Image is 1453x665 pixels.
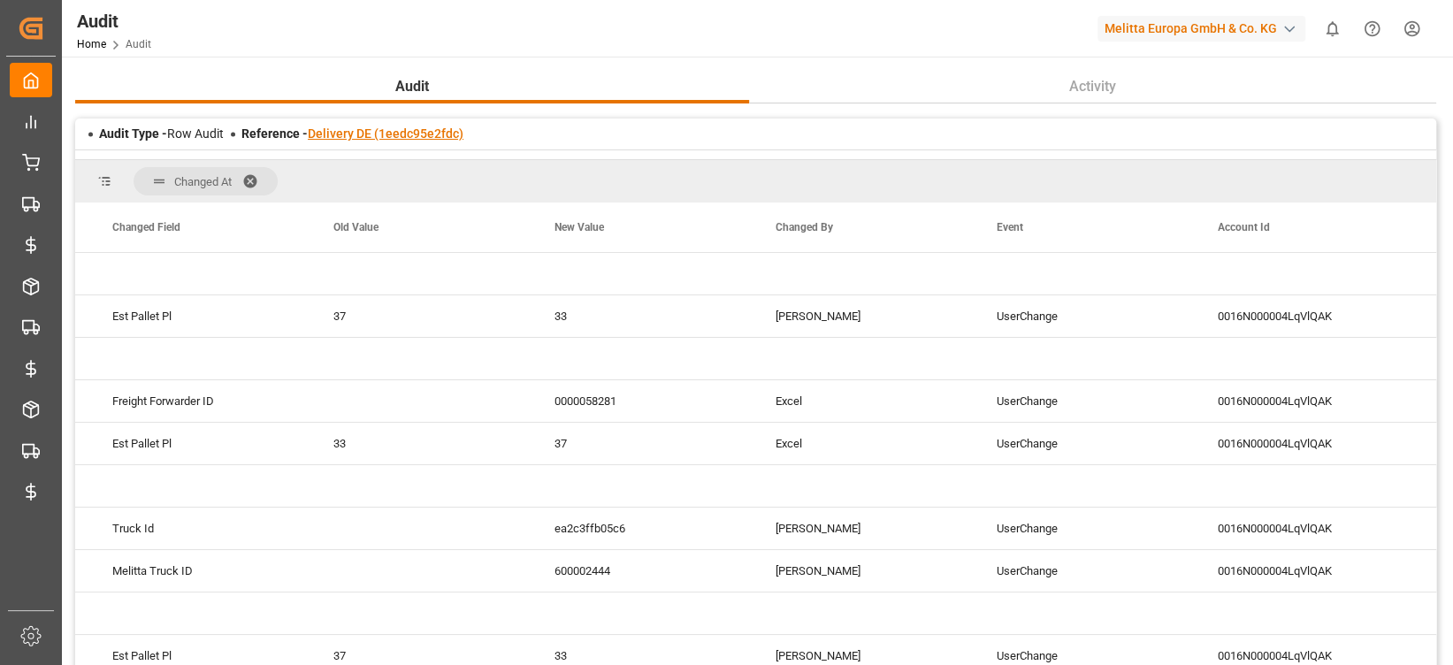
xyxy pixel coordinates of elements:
[975,423,1197,464] div: UserChange
[312,423,533,464] div: 33
[754,550,975,592] div: [PERSON_NAME]
[749,70,1436,103] button: Activity
[75,70,749,103] button: Audit
[997,221,1023,233] span: Event
[308,126,463,141] a: Delivery DE (1eedc95e2fdc)
[1197,508,1418,549] div: 0016N000004LqVlQAK
[91,423,312,464] div: Est Pallet Pl
[1197,550,1418,592] div: 0016N000004LqVlQAK
[91,508,312,549] div: Truck Id
[754,423,975,464] div: Excel
[1097,16,1305,42] div: Melitta Europa GmbH & Co. KG
[554,221,604,233] span: New Value
[91,380,312,422] div: Freight Forwarder ID
[99,125,224,143] div: Row Audit
[312,295,533,337] div: 37
[1062,76,1123,97] span: Activity
[1197,380,1418,422] div: 0016N000004LqVlQAK
[1352,9,1392,49] button: Help Center
[77,8,151,34] div: Audit
[975,508,1197,549] div: UserChange
[388,76,436,97] span: Audit
[174,175,232,188] span: Changed At
[1197,295,1418,337] div: 0016N000004LqVlQAK
[91,295,312,337] div: Est Pallet Pl
[754,295,975,337] div: [PERSON_NAME]
[754,380,975,422] div: Excel
[91,550,312,592] div: Melitta Truck ID
[533,550,754,592] div: 600002444
[776,221,833,233] span: Changed By
[533,423,754,464] div: 37
[975,550,1197,592] div: UserChange
[1312,9,1352,49] button: show 0 new notifications
[99,126,167,141] span: Audit Type -
[241,126,463,141] span: Reference -
[112,221,180,233] span: Changed Field
[754,508,975,549] div: [PERSON_NAME]
[1197,423,1418,464] div: 0016N000004LqVlQAK
[1097,11,1312,45] button: Melitta Europa GmbH & Co. KG
[533,295,754,337] div: 33
[975,295,1197,337] div: UserChange
[1218,221,1270,233] span: Account Id
[77,38,106,50] a: Home
[333,221,379,233] span: Old Value
[533,380,754,422] div: 0000058281
[975,380,1197,422] div: UserChange
[533,508,754,549] div: ea2c3ffb05c6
